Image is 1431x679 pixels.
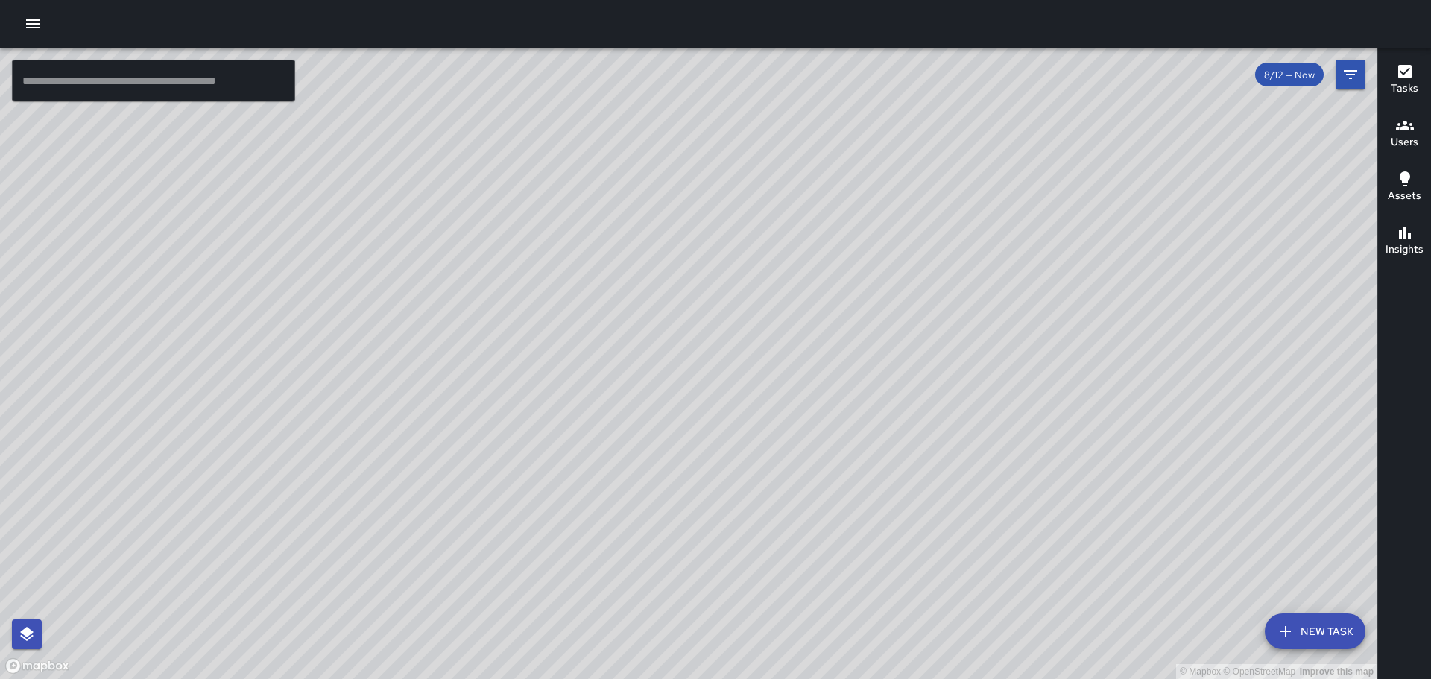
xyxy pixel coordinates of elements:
button: Tasks [1378,54,1431,107]
span: 8/12 — Now [1255,69,1324,81]
h6: Tasks [1391,80,1418,97]
button: Assets [1378,161,1431,215]
button: Users [1378,107,1431,161]
button: Filters [1336,60,1365,89]
button: New Task [1265,613,1365,649]
h6: Assets [1388,188,1421,204]
h6: Insights [1386,241,1424,258]
h6: Users [1391,134,1418,151]
button: Insights [1378,215,1431,268]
